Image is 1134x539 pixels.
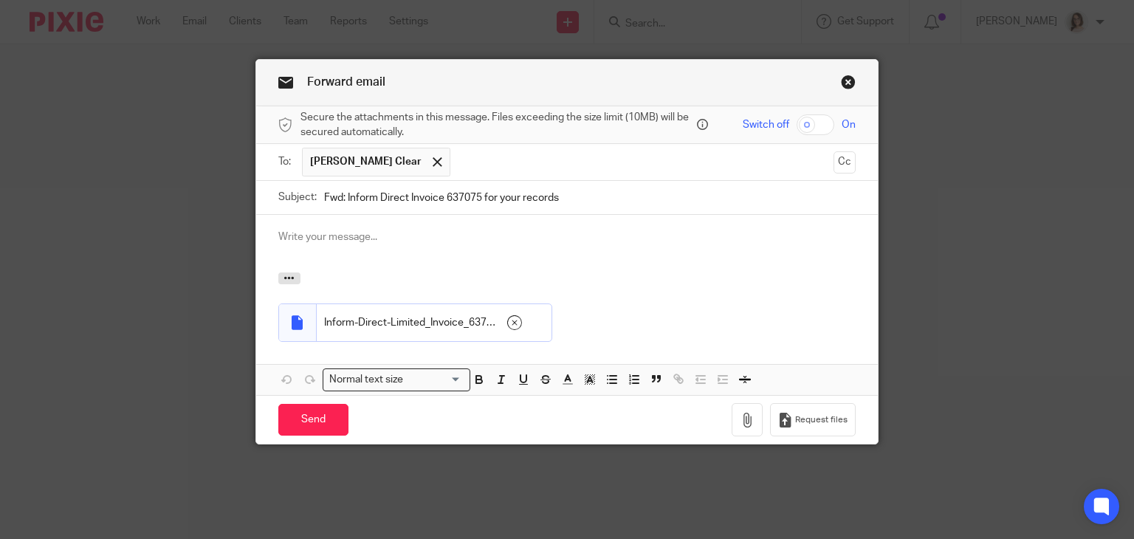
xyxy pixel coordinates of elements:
[842,117,856,132] span: On
[323,368,470,391] div: Search for option
[841,75,856,95] a: Close this dialog window
[834,151,856,174] button: Cc
[278,154,295,169] label: To:
[310,154,422,169] span: [PERSON_NAME] Clear
[743,117,789,132] span: Switch off
[326,372,407,388] span: Normal text size
[795,414,848,426] span: Request files
[324,315,500,330] span: Inform-Direct-Limited_Invoice_637075.pdf
[278,404,348,436] input: Send
[278,190,317,205] label: Subject:
[307,76,385,88] span: Forward email
[408,372,461,388] input: Search for option
[770,403,856,436] button: Request files
[300,110,693,140] span: Secure the attachments in this message. Files exceeding the size limit (10MB) will be secured aut...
